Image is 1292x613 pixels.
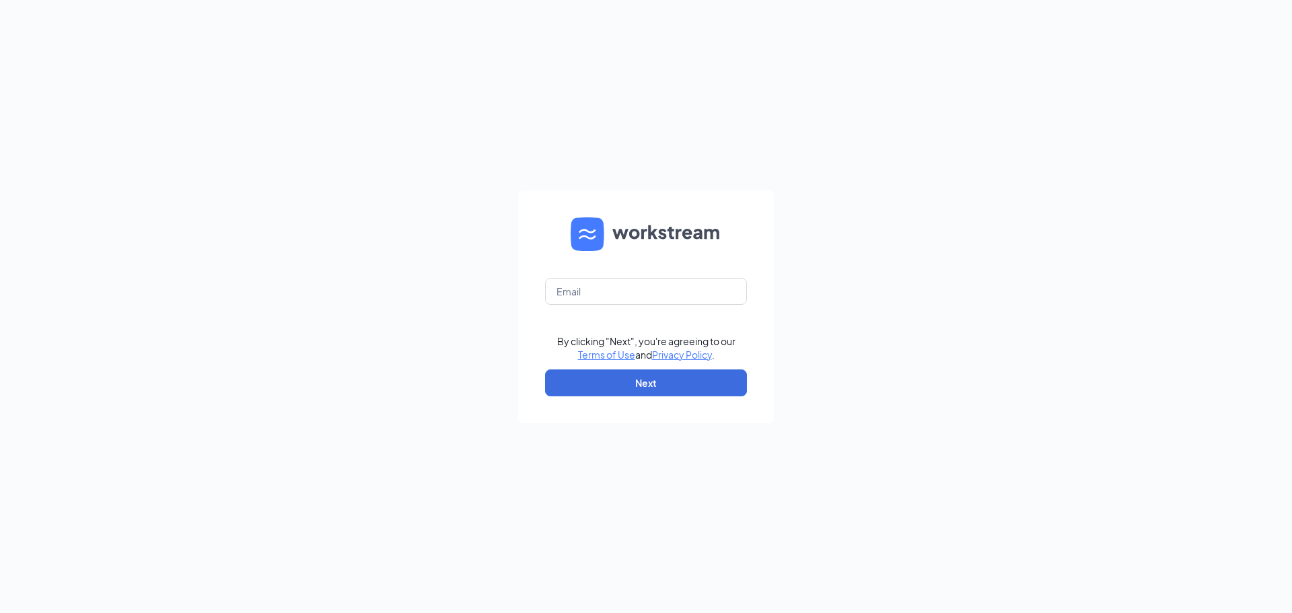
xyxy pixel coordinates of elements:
img: WS logo and Workstream text [571,217,721,251]
a: Privacy Policy [652,349,712,361]
a: Terms of Use [578,349,635,361]
input: Email [545,278,747,305]
button: Next [545,369,747,396]
div: By clicking "Next", you're agreeing to our and . [557,334,735,361]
